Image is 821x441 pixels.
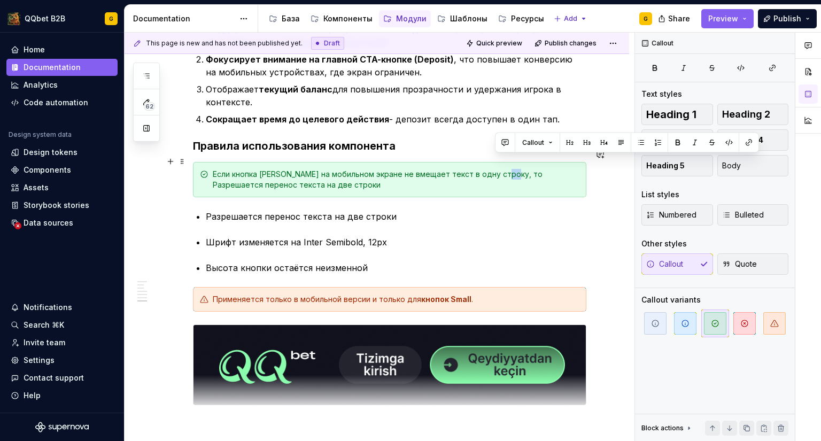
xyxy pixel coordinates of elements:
[6,369,118,386] button: Contact support
[494,10,548,27] a: Ресурсы
[24,200,89,211] div: Storybook stories
[6,334,118,351] a: Invite team
[6,387,118,404] button: Help
[773,13,801,24] span: Publish
[259,84,332,95] strong: текущий баланс
[24,165,71,175] div: Components
[24,337,65,348] div: Invite team
[551,11,591,26] button: Add
[708,13,738,24] span: Preview
[6,197,118,214] a: Storybook stories
[717,104,789,125] button: Heading 2
[206,210,586,223] p: Разрешается перенос текста на две строки
[206,54,454,65] strong: Фокусирует внимание на главной CTA-кнопке (Deposit)
[722,160,741,171] span: Body
[644,14,648,23] div: G
[653,9,697,28] button: Share
[213,294,579,305] div: Применяется только в мобильной версии и только для .
[641,421,693,436] div: Block actions
[717,253,789,275] button: Quote
[6,214,118,231] a: Data sources
[564,14,577,23] span: Add
[206,53,586,79] p: , что повышает конверсию на мобильных устройствах, где экран ограничен.
[722,109,770,120] span: Heading 2
[379,10,431,27] a: Модули
[6,59,118,76] a: Documentation
[433,10,492,27] a: Шаблоны
[146,39,303,48] span: This page is new and has not been published yet.
[24,182,49,193] div: Assets
[109,14,113,23] div: G
[24,80,58,90] div: Analytics
[213,169,579,190] div: Если кнопка [PERSON_NAME] на мобильном экране не вмещает текст в одну строку, то Разрешается пере...
[722,210,764,220] span: Bulleted
[641,189,679,200] div: List styles
[668,13,690,24] span: Share
[463,36,527,51] button: Quick preview
[641,238,687,249] div: Other styles
[7,12,20,25] img: 491028fe-7948-47f3-9fb2-82dab60b8b20.png
[24,355,55,366] div: Settings
[6,299,118,316] button: Notifications
[511,13,544,24] div: Ресурсы
[646,160,685,171] span: Heading 5
[450,13,487,24] div: Шаблоны
[24,373,84,383] div: Contact support
[324,39,340,48] span: Draft
[144,102,155,111] span: 62
[641,204,713,226] button: Numbered
[24,390,41,401] div: Help
[6,41,118,58] a: Home
[545,39,597,48] span: Publish changes
[646,135,692,145] span: Heading 3
[641,104,713,125] button: Heading 1
[717,155,789,176] button: Body
[206,261,586,274] p: Высота кнопки остаётся неизменной
[421,295,471,304] strong: кнопок Small
[24,147,78,158] div: Design tokens
[206,114,389,125] strong: Сокращает время до целевого действия
[6,352,118,369] a: Settings
[265,10,304,27] a: База
[206,83,586,109] p: Отображает для повышения прозрачности и удержания игрока в контексте.
[6,76,118,94] a: Analytics
[24,218,73,228] div: Data sources
[265,8,548,29] div: Page tree
[35,422,89,432] svg: Supernova Logo
[641,424,684,432] div: Block actions
[206,113,586,126] p: - депозит всегда доступен в один тап.
[193,138,586,153] h3: Правила использования компонента
[476,39,522,48] span: Quick preview
[6,144,118,161] a: Design tokens
[282,13,300,24] div: База
[641,295,701,305] div: Callout variants
[641,129,713,151] button: Heading 3
[2,7,122,30] button: QQbet B2BG
[193,325,586,405] img: 0ef09f68-f238-492a-a65c-e8604e00bc8b.png
[25,13,65,24] div: QQbet B2B
[306,10,377,27] a: Компоненты
[717,129,789,151] button: Heading 4
[9,130,72,139] div: Design system data
[24,302,72,313] div: Notifications
[717,204,789,226] button: Bulleted
[396,13,427,24] div: Модули
[24,97,88,108] div: Code automation
[646,210,696,220] span: Numbered
[641,155,713,176] button: Heading 5
[24,44,45,55] div: Home
[531,36,601,51] button: Publish changes
[24,320,64,330] div: Search ⌘K
[133,13,234,24] div: Documentation
[323,13,373,24] div: Компоненты
[722,135,763,145] span: Heading 4
[701,9,754,28] button: Preview
[722,259,757,269] span: Quote
[6,161,118,179] a: Components
[206,236,586,249] p: Шрифт изменяется на Inter Semibold, 12px
[646,109,696,120] span: Heading 1
[24,62,81,73] div: Documentation
[6,94,118,111] a: Code automation
[6,179,118,196] a: Assets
